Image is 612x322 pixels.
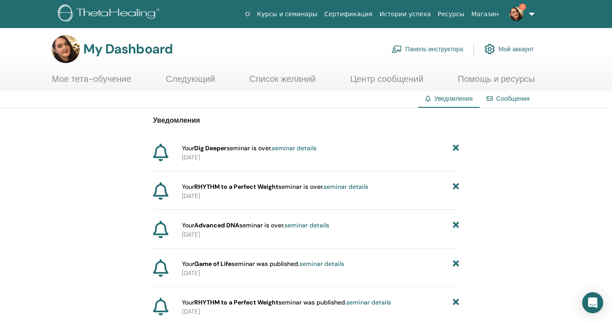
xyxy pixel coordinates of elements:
[182,298,391,307] span: Your seminar was published.
[182,259,344,269] span: Your seminar was published.
[272,144,317,152] a: seminar details
[350,74,423,91] a: Центр сообщений
[153,115,459,126] p: Уведомления
[182,191,459,201] p: [DATE]
[484,39,534,59] a: Мой аккаунт
[194,221,239,229] strong: Advanced DNA
[58,4,163,24] img: logo.png
[249,74,316,91] a: Список желаний
[253,6,321,22] a: Курсы и семинары
[376,6,434,22] a: Истории успеха
[324,183,368,191] a: seminar details
[391,45,402,53] img: chalkboard-teacher.svg
[194,144,227,152] strong: Dig Deeper
[166,74,215,91] a: Следующий
[496,95,530,103] a: Сообщения
[182,182,368,191] span: Your seminar is over.
[321,6,376,22] a: Сертификация
[52,74,132,91] a: Мое тета-обучение
[182,144,317,153] span: Your seminar is over.
[194,183,278,191] strong: RHYTHM to a Perfect Weight
[182,221,329,230] span: Your seminar is over.
[299,260,344,268] a: seminar details
[519,4,526,11] span: 3
[83,41,173,57] h3: My Dashboard
[182,269,459,278] p: [DATE]
[182,307,459,316] p: [DATE]
[391,39,463,59] a: Панель инструктора
[468,6,502,22] a: Магазин
[346,298,391,306] a: seminar details
[434,95,473,103] span: Уведомления
[194,298,278,306] strong: RHYTHM to a Perfect Weight
[285,221,329,229] a: seminar details
[242,6,253,22] a: О
[182,230,459,239] p: [DATE]
[194,260,231,268] strong: Game of Life
[458,74,535,91] a: Помощь и ресурсы
[582,292,603,313] div: Open Intercom Messenger
[52,35,80,63] img: default.jpg
[509,7,523,21] img: default.jpg
[434,6,468,22] a: Ресурсы
[484,42,495,57] img: cog.svg
[182,153,459,162] p: [DATE]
